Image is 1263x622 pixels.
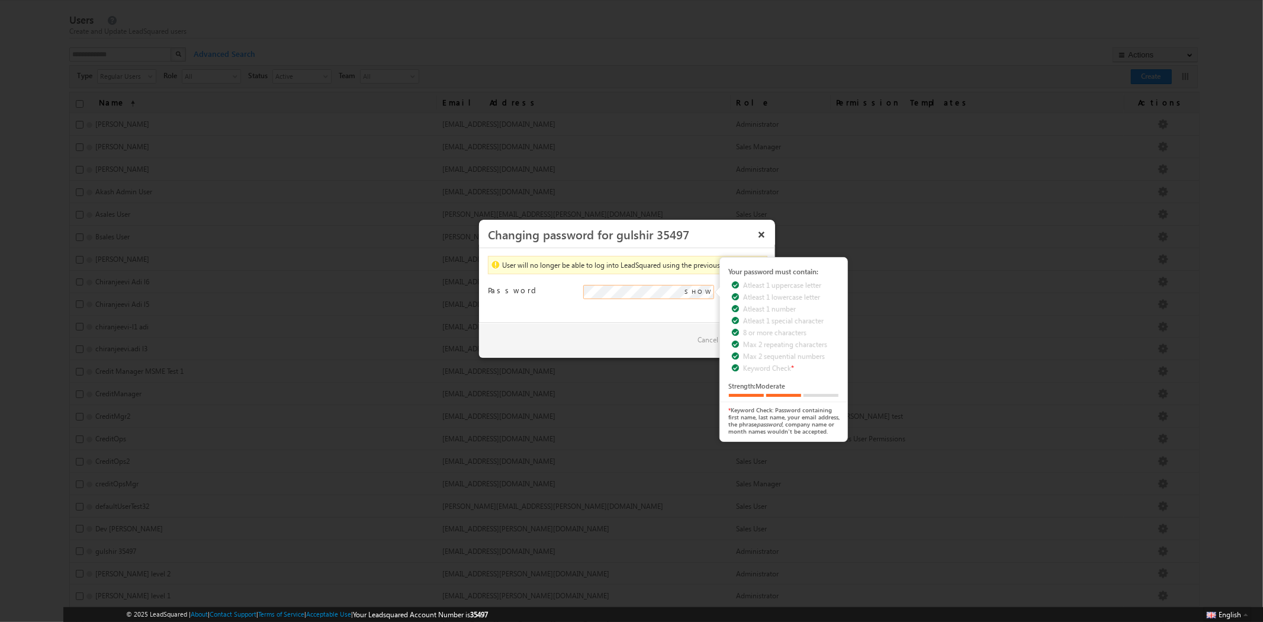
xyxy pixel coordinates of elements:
[729,267,843,277] div: Your password must contain:
[684,286,711,297] span: SHOW
[502,261,753,270] span: User will no longer be able to log into LeadSquared using the previous password.
[732,280,843,292] li: Atleast 1 uppercase letter
[210,610,256,618] a: Contact Support
[1204,607,1251,621] button: English
[306,610,351,618] a: Acceptable Use
[1219,610,1242,619] span: English
[126,609,488,620] span: © 2025 LeadSquared | | | | |
[732,339,843,351] li: Max 2 repeating characters
[729,382,756,390] span: Strength:
[488,285,576,296] label: Password
[752,224,771,245] button: ×
[732,292,843,304] li: Atleast 1 lowercase letter
[488,224,752,245] h3: Changing password for gulshir 35497
[757,421,783,428] i: password
[732,316,843,328] li: Atleast 1 special character
[732,328,843,339] li: 8 or more characters
[258,610,304,618] a: Terms of Service
[191,610,208,618] a: About
[692,331,724,349] a: Cancel
[732,304,843,316] li: Atleast 1 number
[729,406,840,435] span: Keyword Check: Password containing first name, last name, your email address, the phrase , compan...
[353,610,488,619] span: Your Leadsquared Account Number is
[732,351,843,363] li: Max 2 sequential numbers
[732,363,843,375] li: Keyword Check
[756,382,786,390] span: Moderate
[470,610,488,619] span: 35497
